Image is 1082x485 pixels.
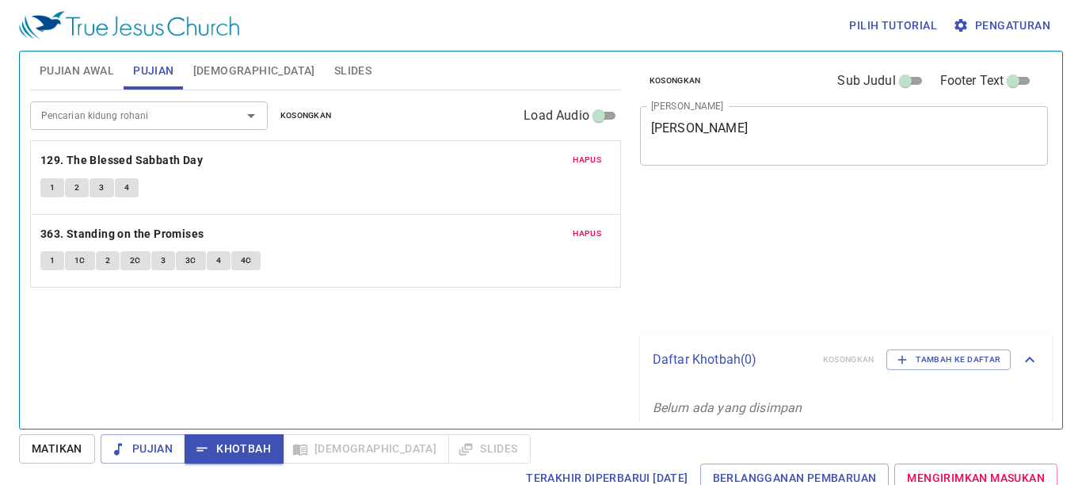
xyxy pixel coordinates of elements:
[32,439,82,459] span: Matikan
[50,181,55,195] span: 1
[271,106,341,125] button: Kosongkan
[96,251,120,270] button: 2
[280,109,332,123] span: Kosongkan
[115,178,139,197] button: 4
[940,71,1004,90] span: Footer Text
[65,178,89,197] button: 2
[99,181,104,195] span: 3
[133,61,173,81] span: Pujian
[176,251,206,270] button: 3C
[241,254,252,268] span: 4C
[653,350,810,369] p: Daftar Khotbah ( 0 )
[40,151,206,170] button: 129. The Blessed Sabbath Day
[640,71,711,90] button: Kosongkan
[231,251,261,270] button: 4C
[207,251,230,270] button: 4
[90,178,113,197] button: 3
[40,151,203,170] b: 129. The Blessed Sabbath Day
[161,254,166,268] span: 3
[124,181,129,195] span: 4
[837,71,895,90] span: Sub Judul
[101,434,185,464] button: Pujian
[74,181,79,195] span: 2
[849,16,937,36] span: Pilih tutorial
[105,254,110,268] span: 2
[193,61,315,81] span: [DEMOGRAPHIC_DATA]
[40,224,207,244] button: 363. Standing on the Promises
[65,251,95,270] button: 1C
[74,254,86,268] span: 1C
[956,16,1050,36] span: Pengaturan
[240,105,262,127] button: Open
[651,120,1038,151] textarea: [PERSON_NAME]
[886,349,1011,370] button: Tambah ke Daftar
[40,61,114,81] span: Pujian Awal
[130,254,141,268] span: 2C
[524,106,589,125] span: Load Audio
[197,439,271,459] span: Khotbah
[640,334,1052,386] div: Daftar Khotbah(0)KosongkanTambah ke Daftar
[40,178,64,197] button: 1
[216,254,221,268] span: 4
[843,11,943,40] button: Pilih tutorial
[185,434,284,464] button: Khotbah
[563,224,611,243] button: Hapus
[334,61,371,81] span: Slides
[50,254,55,268] span: 1
[573,153,601,167] span: Hapus
[40,224,204,244] b: 363. Standing on the Promises
[563,151,611,170] button: Hapus
[650,74,701,88] span: Kosongkan
[113,439,173,459] span: Pujian
[19,434,95,464] button: Matikan
[120,251,150,270] button: 2C
[40,251,64,270] button: 1
[950,11,1057,40] button: Pengaturan
[653,400,802,415] i: Belum ada yang disimpan
[185,254,196,268] span: 3C
[19,11,239,40] img: True Jesus Church
[151,251,175,270] button: 3
[897,353,1000,367] span: Tambah ke Daftar
[634,182,969,328] iframe: from-child
[573,227,601,241] span: Hapus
